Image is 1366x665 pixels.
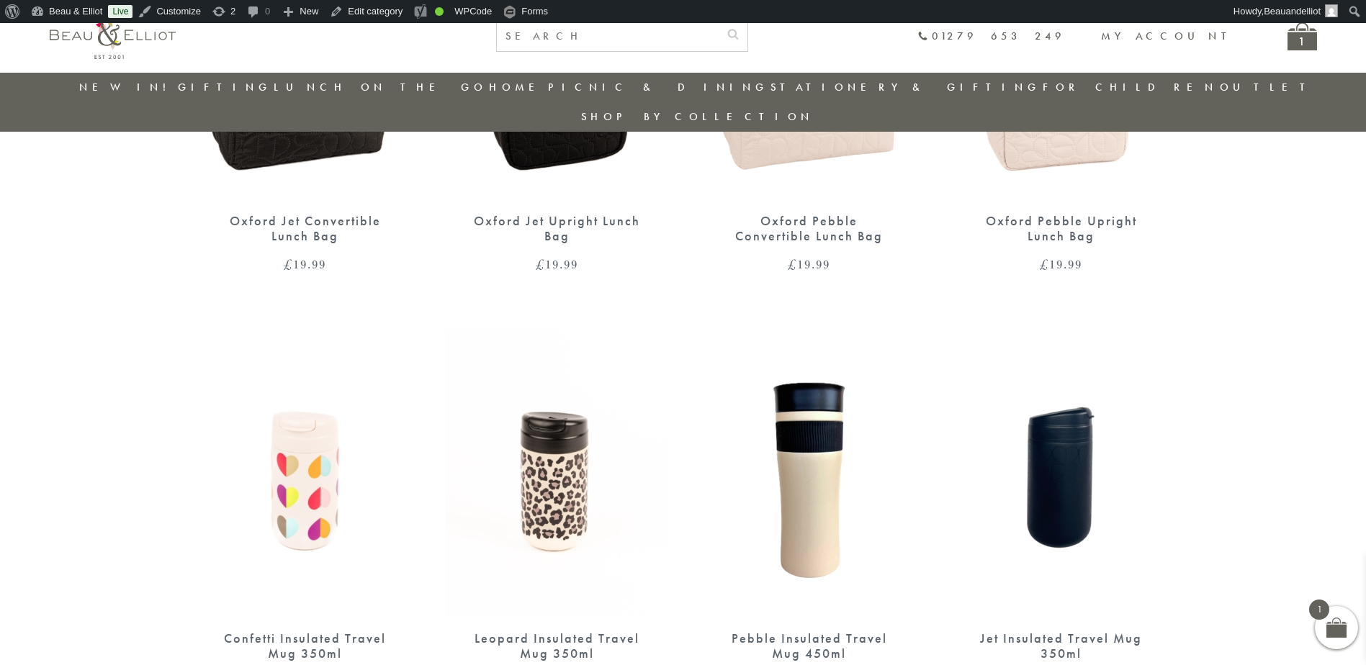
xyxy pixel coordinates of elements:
[219,214,392,243] div: Oxford Jet Convertible Lunch Bag
[471,631,644,661] div: Leopard Insulated Travel Mug 350ml
[917,30,1065,42] a: 01279 653 249
[723,631,896,661] div: Pebble Insulated Travel Mug 450ml
[1040,255,1082,273] bdi: 19.99
[274,80,487,94] a: Lunch On The Go
[471,214,644,243] div: Oxford Jet Upright Lunch Bag
[975,214,1148,243] div: Oxford Pebble Upright Lunch Bag
[1264,6,1321,17] span: Beauandelliot
[1101,29,1237,43] a: My account
[108,5,132,18] a: Live
[1288,22,1317,50] a: 1
[1220,80,1316,94] a: Outlet
[50,11,176,59] img: logo
[284,255,326,273] bdi: 19.99
[788,255,797,273] span: £
[79,80,176,94] a: New in!
[548,80,768,94] a: Picnic & Dining
[788,255,830,273] bdi: 19.99
[1309,600,1329,620] span: 1
[770,80,1041,94] a: Stationery & Gifting
[723,214,896,243] div: Oxford Pebble Convertible Lunch Bag
[497,22,719,51] input: SEARCH
[489,80,547,94] a: Home
[1040,255,1049,273] span: £
[536,255,545,273] span: £
[1043,80,1218,94] a: For Children
[581,109,814,124] a: Shop by collection
[219,631,392,661] div: Confetti Insulated Travel Mug 350ml
[284,255,293,273] span: £
[435,7,444,16] div: Good
[178,80,271,94] a: Gifting
[536,255,578,273] bdi: 19.99
[975,631,1148,661] div: Jet Insulated Travel Mug 350ml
